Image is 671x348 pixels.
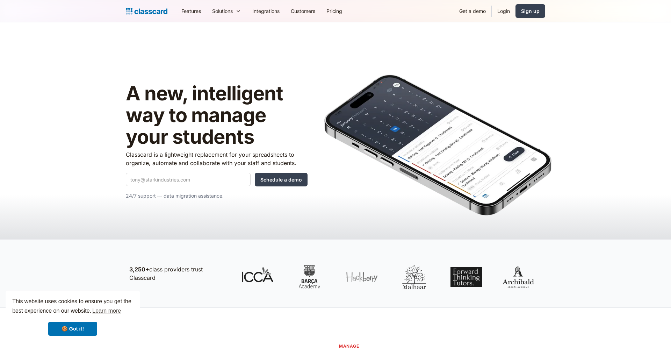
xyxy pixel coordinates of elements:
a: learn more about cookies [91,306,122,316]
div: Sign up [521,7,540,15]
input: Schedule a demo [255,173,308,186]
strong: 3,250+ [129,266,149,273]
p: 24/7 support — data migration assistance. [126,192,308,200]
input: tony@starkindustries.com [126,173,251,186]
div: cookieconsent [6,291,140,342]
div: Solutions [212,7,233,15]
a: Login [492,3,515,19]
a: Sign up [515,4,545,18]
p: Classcard is a lightweight replacement for your spreadsheets to organize, automate and collaborat... [126,150,308,167]
p: class providers trust Classcard [129,265,227,282]
form: Quick Demo Form [126,173,308,186]
a: Get a demo [454,3,491,19]
a: Logo [126,6,167,16]
h1: A new, intelligent way to manage your students [126,83,308,148]
div: Solutions [207,3,247,19]
a: Features [176,3,207,19]
a: Integrations [247,3,285,19]
a: dismiss cookie message [48,322,97,336]
a: Pricing [321,3,348,19]
a: Customers [285,3,321,19]
span: This website uses cookies to ensure you get the best experience on our website. [12,297,133,316]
